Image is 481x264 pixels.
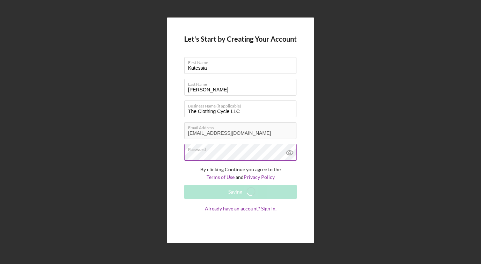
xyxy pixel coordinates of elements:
label: Email Address [188,123,296,130]
label: First Name [188,57,296,65]
label: Business Name (if applicable) [188,101,296,109]
a: Privacy Policy [244,174,275,180]
label: Password [188,144,296,152]
label: Last Name [188,79,296,87]
h4: Let's Start by Creating Your Account [184,35,297,43]
a: Already have an account? Sign In. [184,206,297,225]
a: Terms of Use [207,174,235,180]
p: By clicking Continue you agree to the and [184,166,297,181]
button: Saving [184,185,297,199]
div: Saving [228,185,242,199]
